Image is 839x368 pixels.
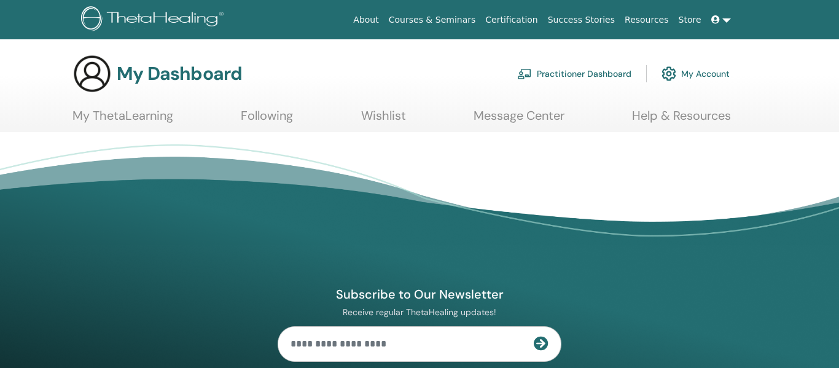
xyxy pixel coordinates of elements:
[241,108,293,132] a: Following
[661,63,676,84] img: cog.svg
[278,307,561,318] p: Receive regular ThetaHealing updates!
[72,54,112,93] img: generic-user-icon.jpg
[517,60,631,87] a: Practitioner Dashboard
[81,6,228,34] img: logo.png
[632,108,731,132] a: Help & Resources
[661,60,730,87] a: My Account
[361,108,406,132] a: Wishlist
[117,63,242,85] h3: My Dashboard
[474,108,564,132] a: Message Center
[620,9,674,31] a: Resources
[278,286,561,302] h4: Subscribe to Our Newsletter
[348,9,383,31] a: About
[384,9,481,31] a: Courses & Seminars
[543,9,620,31] a: Success Stories
[674,9,706,31] a: Store
[72,108,173,132] a: My ThetaLearning
[517,68,532,79] img: chalkboard-teacher.svg
[480,9,542,31] a: Certification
